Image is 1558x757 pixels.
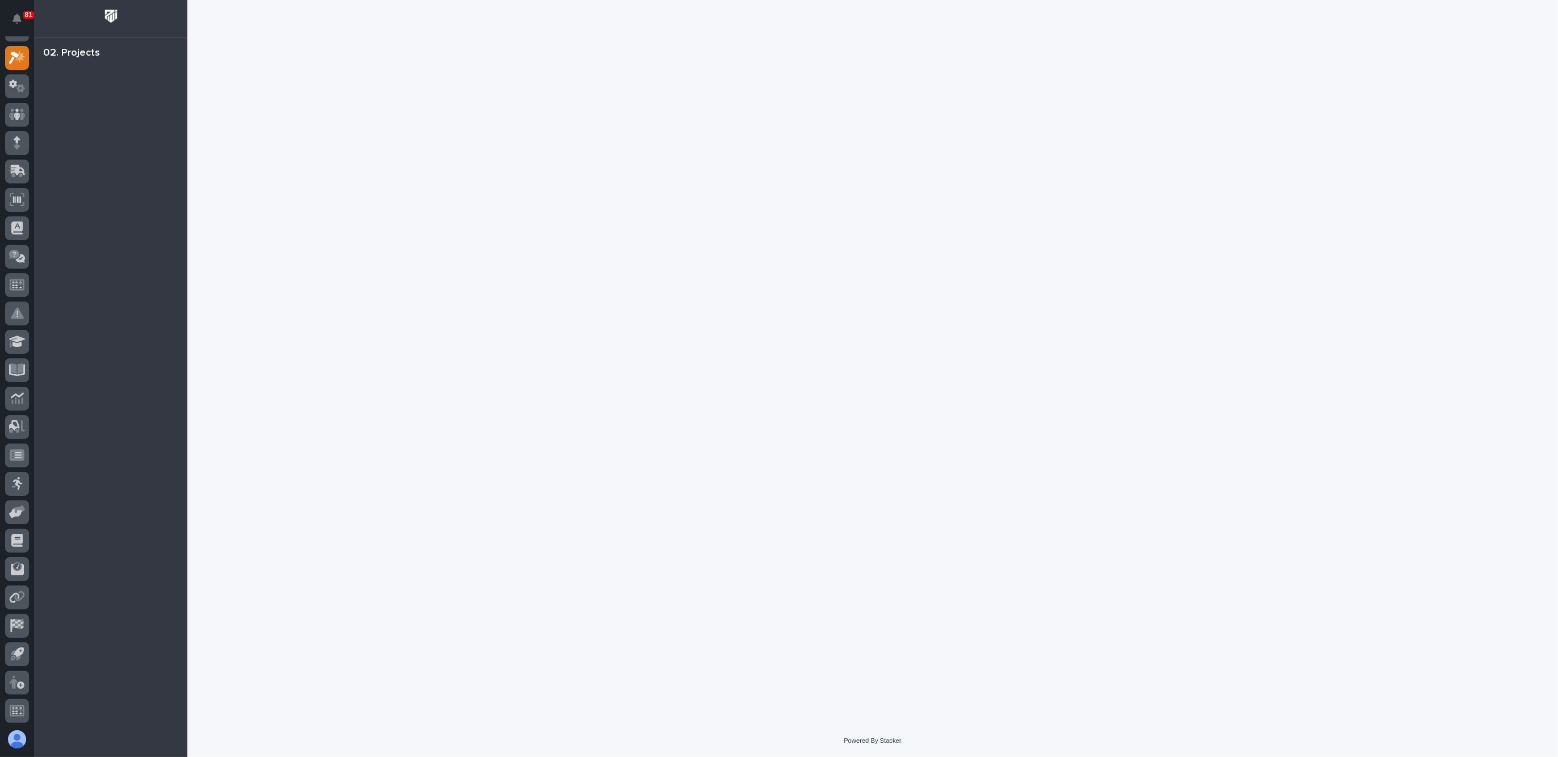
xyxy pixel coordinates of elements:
[25,11,32,19] p: 81
[100,6,122,27] img: Workspace Logo
[43,47,100,60] div: 02. Projects
[14,14,29,32] div: Notifications81
[5,7,29,31] button: Notifications
[5,727,29,751] button: users-avatar
[844,737,901,744] a: Powered By Stacker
